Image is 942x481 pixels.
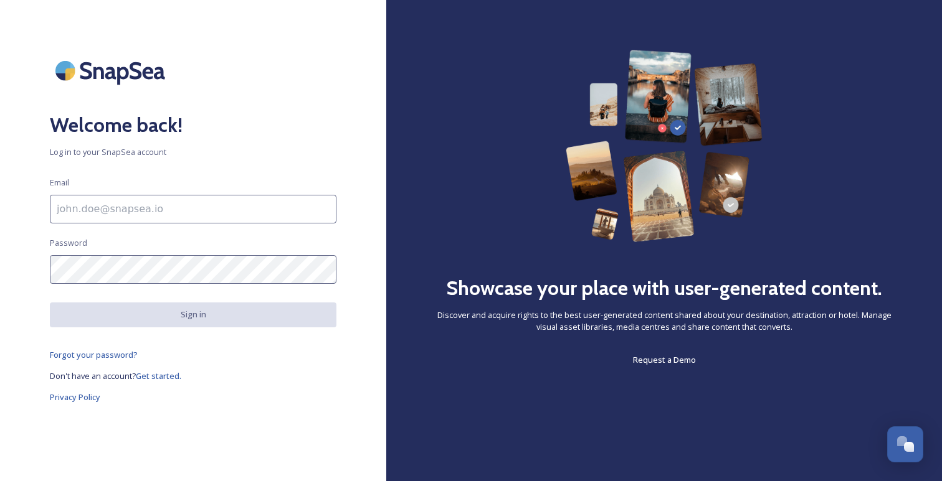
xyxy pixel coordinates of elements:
a: Privacy Policy [50,390,336,404]
span: Privacy Policy [50,391,100,403]
button: Open Chat [887,426,923,462]
span: Get started. [136,370,181,381]
span: Email [50,177,69,189]
span: Password [50,237,87,249]
img: SnapSea Logo [50,50,174,91]
span: Forgot your password? [50,349,138,360]
img: 63b42ca75bacad526042e722_Group%20154-p-800.png [566,50,762,242]
a: Request a Demo [633,352,696,367]
span: Discover and acquire rights to the best user-generated content shared about your destination, att... [436,309,892,333]
span: Don't have an account? [50,370,136,381]
a: Forgot your password? [50,347,336,362]
button: Sign in [50,302,336,327]
h2: Welcome back! [50,110,336,140]
input: john.doe@snapsea.io [50,195,336,223]
a: Don't have an account?Get started. [50,368,336,383]
span: Request a Demo [633,354,696,365]
span: Log in to your SnapSea account [50,146,336,158]
h2: Showcase your place with user-generated content. [446,273,882,303]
